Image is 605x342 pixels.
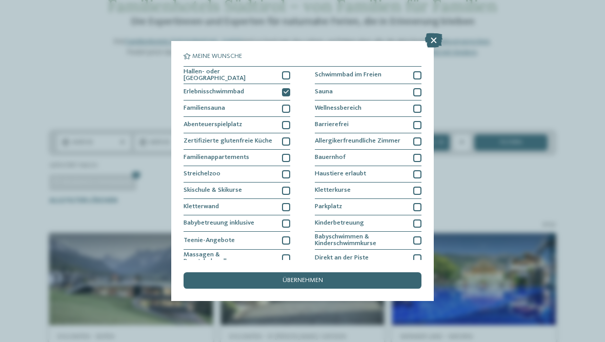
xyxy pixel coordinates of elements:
span: Babyschwimmen & Kinderschwimmkurse [315,234,407,247]
span: Zertifizierte glutenfreie Küche [184,138,272,145]
span: Familiensauna [184,105,225,112]
span: Allergikerfreundliche Zimmer [315,138,400,145]
span: Schwimmbad im Freien [315,72,381,78]
span: Bauernhof [315,154,346,161]
span: Familienappartements [184,154,249,161]
span: Wellnessbereich [315,105,361,112]
span: Streichelzoo [184,171,220,177]
span: Parkplatz [315,204,342,210]
span: Kletterkurse [315,187,351,194]
span: Massagen & Beautybehandlungen [184,252,276,265]
span: Direkt an der Piste [315,255,369,261]
span: übernehmen [283,277,323,284]
span: Teenie-Angebote [184,237,235,244]
span: Meine Wünsche [192,53,242,60]
span: Erlebnisschwimmbad [184,89,244,95]
span: Haustiere erlaubt [315,171,366,177]
span: Barrierefrei [315,122,349,128]
span: Kinderbetreuung [315,220,364,227]
span: Babybetreuung inklusive [184,220,254,227]
span: Abenteuerspielplatz [184,122,242,128]
span: Sauna [315,89,333,95]
span: Kletterwand [184,204,219,210]
span: Hallen- oder [GEOGRAPHIC_DATA] [184,69,276,82]
span: Skischule & Skikurse [184,187,242,194]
